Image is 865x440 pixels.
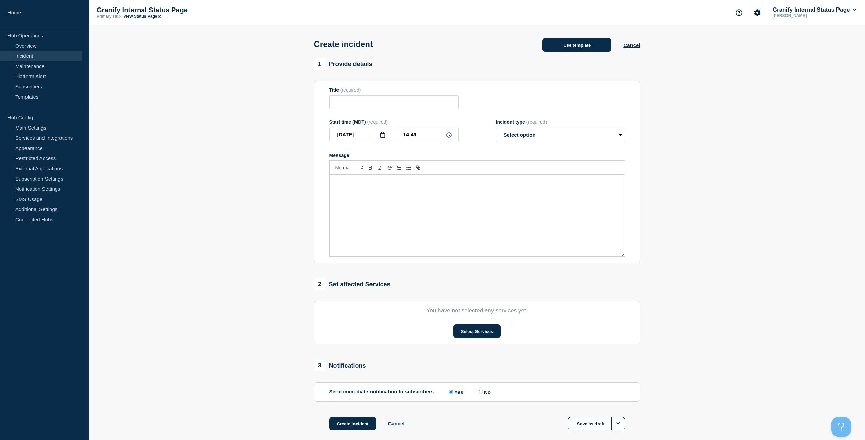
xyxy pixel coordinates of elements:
[831,417,851,437] iframe: Help Scout Beacon - Open
[314,360,326,371] span: 3
[496,128,625,142] select: Incident type
[314,360,366,371] div: Notifications
[771,13,842,18] p: [PERSON_NAME]
[97,6,232,14] p: Granify Internal Status Page
[367,119,388,125] span: (required)
[394,164,404,172] button: Toggle ordered list
[447,389,463,395] label: Yes
[329,389,434,395] p: Send immediate notification to subscribers
[97,14,121,19] p: Primary Hub
[329,119,459,125] div: Start time (MDT)
[314,278,326,290] span: 2
[329,307,625,314] p: You have not selected any services yet.
[413,164,423,172] button: Toggle link
[623,42,640,48] button: Cancel
[329,417,376,430] button: Create incident
[314,58,326,70] span: 1
[771,6,858,13] button: Granify Internal Status Page
[568,417,625,430] button: Save as draft
[479,390,483,394] input: No
[330,175,625,256] div: Message
[453,324,501,338] button: Select Services
[375,164,385,172] button: Toggle italic text
[329,153,625,158] div: Message
[404,164,413,172] button: Toggle bulleted list
[332,164,366,172] span: Font size
[340,87,361,93] span: (required)
[385,164,394,172] button: Toggle strikethrough text
[732,5,746,20] button: Support
[366,164,375,172] button: Toggle bold text
[329,87,459,93] div: Title
[123,14,161,19] a: View Status Page
[396,128,459,141] input: HH:MM
[329,128,392,141] input: YYYY-MM-DD
[496,119,625,125] div: Incident type
[314,39,373,49] h1: Create incident
[329,389,625,395] div: Send immediate notification to subscribers
[526,119,547,125] span: (required)
[329,95,459,109] input: Title
[388,421,404,426] button: Cancel
[611,417,625,430] button: Options
[449,390,453,394] input: Yes
[477,389,491,395] label: No
[314,58,373,70] div: Provide details
[542,38,611,52] button: Use template
[750,5,764,20] button: Account settings
[314,278,391,290] div: Set affected Services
